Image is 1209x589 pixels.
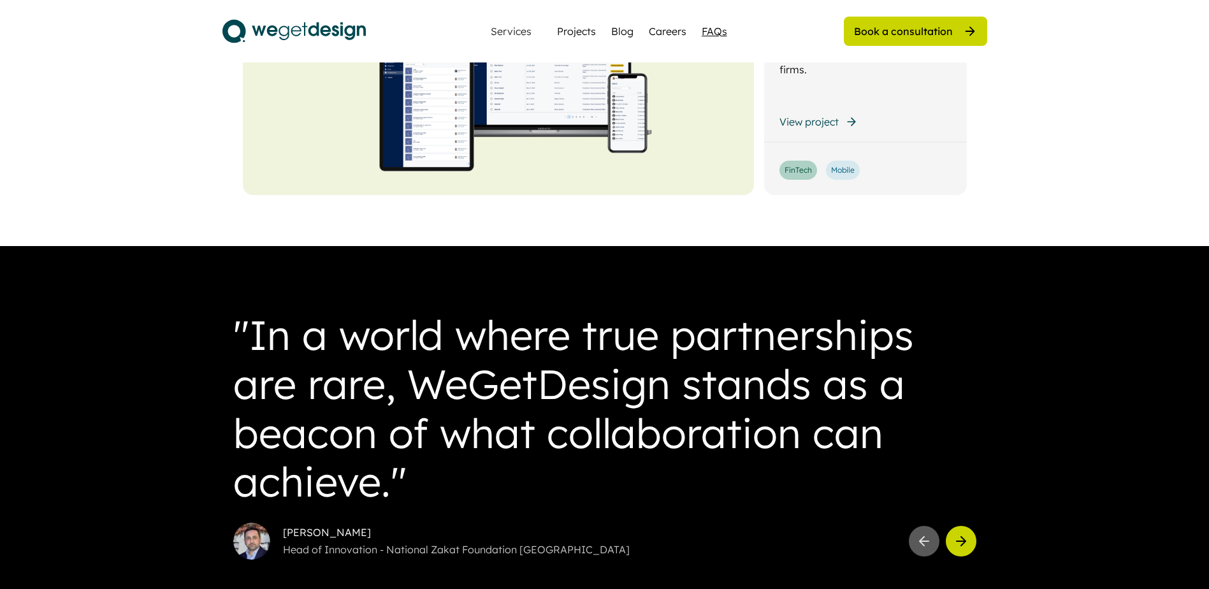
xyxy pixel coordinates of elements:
[854,24,953,38] div: Book a consultation
[233,310,976,506] div: "In a world where true partnerships are rare, WeGetDesign stands as a beacon of what collaboratio...
[557,24,596,39] a: Projects
[831,165,855,176] div: Mobile
[779,115,839,129] div: View project
[611,24,633,39] a: Blog
[222,15,366,47] img: logo.svg
[283,525,899,539] div: [PERSON_NAME]
[283,542,899,557] div: Head of Innovation - National Zakat Foundation [GEOGRAPHIC_DATA]
[785,165,812,176] div: FinTech
[233,523,270,560] img: 1671710238819.jpeg
[649,24,686,39] a: Careers
[702,24,727,39] a: FAQs
[486,26,537,36] div: Services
